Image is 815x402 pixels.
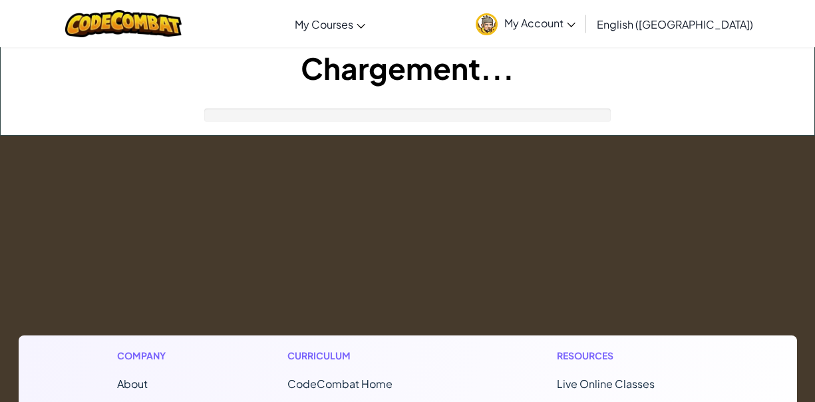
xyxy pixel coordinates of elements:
span: English ([GEOGRAPHIC_DATA]) [597,17,753,31]
a: My Account [469,3,582,45]
h1: Company [117,349,179,363]
a: Live Online Classes [557,377,655,391]
h1: Resources [557,349,699,363]
h1: Curriculum [287,349,448,363]
span: My Courses [295,17,353,31]
span: My Account [504,16,575,30]
a: My Courses [288,6,372,42]
a: English ([GEOGRAPHIC_DATA]) [590,6,760,42]
img: avatar [476,13,498,35]
a: About [117,377,148,391]
img: CodeCombat logo [65,10,182,37]
span: CodeCombat Home [287,377,393,391]
h1: Chargement... [1,47,814,89]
